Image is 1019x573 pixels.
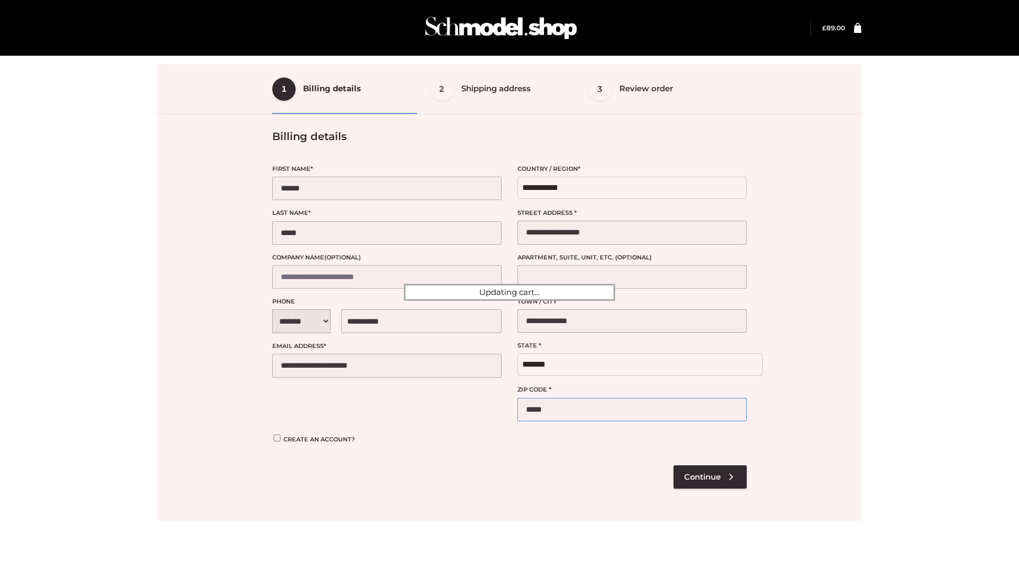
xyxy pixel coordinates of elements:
div: Updating cart... [404,284,615,301]
a: £89.00 [822,24,845,32]
bdi: 89.00 [822,24,845,32]
img: Schmodel Admin 964 [421,7,581,49]
span: £ [822,24,826,32]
